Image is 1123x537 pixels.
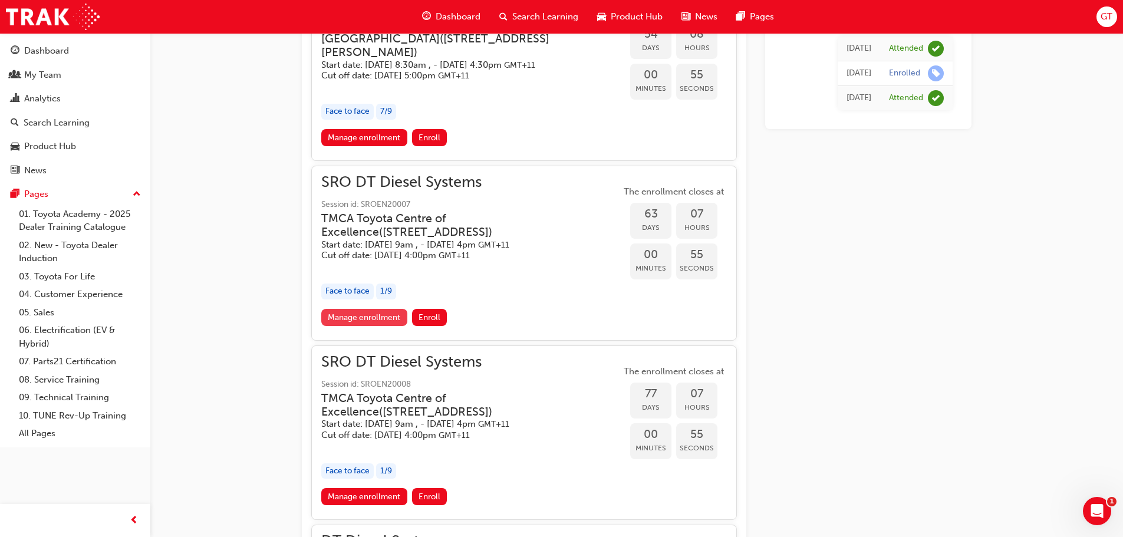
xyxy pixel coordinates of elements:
span: pages-icon [736,9,745,24]
div: Face to face [321,104,374,120]
span: 63 [630,207,671,221]
a: All Pages [14,424,146,443]
span: Session id: SROEN20007 [321,198,621,212]
span: 77 [630,387,671,401]
a: 06. Electrification (EV & Hybrid) [14,321,146,352]
span: GT [1101,10,1112,24]
a: 03. Toyota For Life [14,268,146,286]
span: guage-icon [11,46,19,57]
span: people-icon [11,70,19,81]
span: The enrollment closes at [621,365,727,378]
h3: [GEOGRAPHIC_DATA] ( [STREET_ADDRESS][PERSON_NAME] ) [321,32,602,60]
button: Enroll [412,488,447,505]
span: Enroll [419,492,440,502]
div: Attended [889,93,923,104]
div: Enrolled [889,68,920,79]
span: Australian Eastern Daylight Time GMT+11 [504,60,535,70]
span: Search Learning [512,10,578,24]
a: News [5,160,146,182]
span: 54 [630,28,671,41]
span: 07 [676,207,717,221]
div: 1 / 9 [376,284,396,299]
a: Manage enrollment [321,129,407,146]
span: Seconds [676,82,717,95]
a: 01. Toyota Academy - 2025 Dealer Training Catalogue [14,205,146,236]
h5: Cut off date: [DATE] 5:00pm [321,70,602,81]
span: Hours [676,401,717,414]
a: 05. Sales [14,304,146,322]
a: pages-iconPages [727,5,783,29]
a: Dashboard [5,40,146,62]
a: news-iconNews [672,5,727,29]
h5: Cut off date: [DATE] 4:00pm [321,430,602,441]
a: My Team [5,64,146,86]
span: Minutes [630,262,671,275]
span: Enroll [419,312,440,322]
span: news-icon [681,9,690,24]
span: Seconds [676,442,717,455]
h5: Start date: [DATE] 9am , - [DATE] 4pm [321,239,602,251]
a: Analytics [5,88,146,110]
div: Fri Nov 22 2024 12:51:29 GMT+1100 (Australian Eastern Daylight Time) [847,67,871,80]
span: Minutes [630,82,671,95]
span: search-icon [11,118,19,129]
div: 7 / 9 [376,104,396,120]
span: prev-icon [130,513,139,528]
a: 02. New - Toyota Dealer Induction [14,236,146,268]
span: Days [630,401,671,414]
span: car-icon [11,141,19,152]
div: Wed Oct 03 2018 00:00:00 GMT+1000 (Australian Eastern Standard Time) [847,91,871,105]
span: Dashboard [436,10,480,24]
span: Australian Eastern Daylight Time GMT+11 [478,419,509,429]
span: Pages [750,10,774,24]
button: DashboardMy TeamAnalyticsSearch LearningProduct HubNews [5,38,146,183]
div: My Team [24,68,61,82]
a: car-iconProduct Hub [588,5,672,29]
div: Product Hub [24,140,76,153]
a: search-iconSearch Learning [490,5,588,29]
span: chart-icon [11,94,19,104]
span: 07 [676,387,717,401]
a: Manage enrollment [321,309,407,326]
button: Pages [5,183,146,205]
iframe: Intercom live chat [1083,497,1111,525]
button: GT [1096,6,1117,27]
span: Australian Eastern Daylight Time GMT+11 [439,251,470,261]
span: Minutes [630,442,671,455]
span: 1 [1107,497,1117,506]
span: The enrollment closes at [621,185,727,199]
span: learningRecordVerb_ATTEND-icon [928,90,944,106]
div: Pages [24,187,48,201]
span: Enroll [419,133,440,143]
img: Trak [6,4,100,30]
div: 1 / 9 [376,463,396,479]
span: Hours [676,41,717,55]
h3: TMCA Toyota Centre of Excellence ( [STREET_ADDRESS] ) [321,212,602,239]
span: Australian Eastern Daylight Time GMT+11 [439,430,470,440]
span: Australian Eastern Daylight Time GMT+11 [478,240,509,250]
span: Seconds [676,262,717,275]
button: SRO DT Diesel SystemsSession id: SROEN20008TMCA Toyota Centre of Excellence([STREET_ADDRESS])Star... [321,355,727,510]
div: Tue Mar 04 2025 09:00:00 GMT+1100 (Australian Eastern Daylight Time) [847,42,871,55]
span: SRO DT Diesel Systems [321,176,621,189]
button: SRO DT Diesel SystemsSession id: SROEN20007TMCA Toyota Centre of Excellence([STREET_ADDRESS])Star... [321,176,727,331]
span: 00 [630,68,671,82]
span: 08 [676,28,717,41]
a: 09. Technical Training [14,388,146,407]
span: Product Hub [611,10,663,24]
div: Face to face [321,463,374,479]
div: Analytics [24,92,61,106]
div: Attended [889,43,923,54]
a: guage-iconDashboard [413,5,490,29]
a: 07. Parts21 Certification [14,352,146,371]
span: learningRecordVerb_ATTEND-icon [928,41,944,57]
h5: Start date: [DATE] 8:30am , - [DATE] 4:30pm [321,60,602,71]
span: News [695,10,717,24]
h5: Cut off date: [DATE] 4:00pm [321,250,602,261]
button: Enroll [412,129,447,146]
a: Product Hub [5,136,146,157]
span: 00 [630,248,671,262]
h5: Start date: [DATE] 9am , - [DATE] 4pm [321,419,602,430]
